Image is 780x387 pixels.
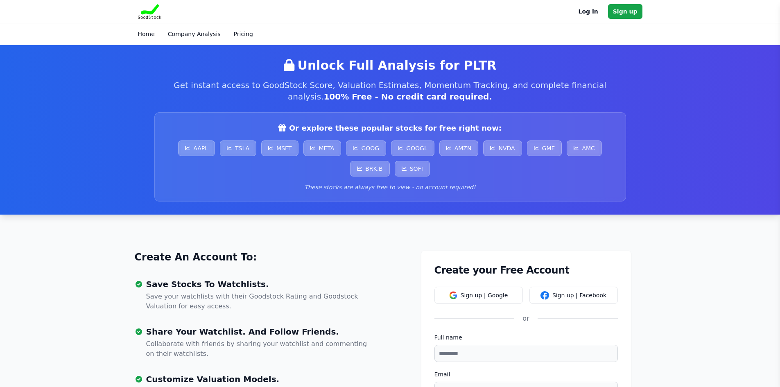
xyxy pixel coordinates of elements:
[146,292,374,311] p: Save your watchlists with their Goodstock Rating and Goodstock Valuation for easy access.
[514,314,537,324] div: or
[165,183,616,191] p: These stocks are always free to view - no account required!
[261,140,298,156] a: MSFT
[220,140,256,156] a: TSLA
[323,92,492,102] span: 100% Free - No credit card required.
[146,280,374,288] h3: Save Stocks To Watchlists.
[178,140,215,156] a: AAPL
[434,333,618,342] label: Full name
[608,4,642,19] a: Sign up
[154,58,626,73] h2: Unlock Full Analysis for PLTR
[483,140,522,156] a: NVDA
[146,328,374,336] h3: Share Your Watchlist. And Follow Friends.
[138,31,155,37] a: Home
[391,140,434,156] a: GOOGL
[154,79,626,102] p: Get instant access to GoodStock Score, Valuation Estimates, Momentum Tracking, and complete finan...
[303,140,341,156] a: META
[289,122,502,134] span: Or explore these popular stocks for free right now:
[234,31,253,37] a: Pricing
[146,375,374,383] h3: Customize Valuation Models.
[434,264,618,277] h1: Create your Free Account
[138,4,162,19] img: Goodstock Logo
[395,161,430,177] a: SOFI
[350,161,390,177] a: BRK.B
[579,7,598,16] a: Log in
[567,140,601,156] a: AMC
[434,370,618,378] label: Email
[135,251,257,264] a: Create An Account To:
[527,140,562,156] a: GME
[346,140,386,156] a: GOOG
[168,31,221,37] a: Company Analysis
[439,140,479,156] a: AMZN
[146,339,374,359] p: Collaborate with friends by sharing your watchlist and commenting on their watchlists.
[529,287,618,304] button: Sign up | Facebook
[434,287,523,304] button: Sign up | Google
